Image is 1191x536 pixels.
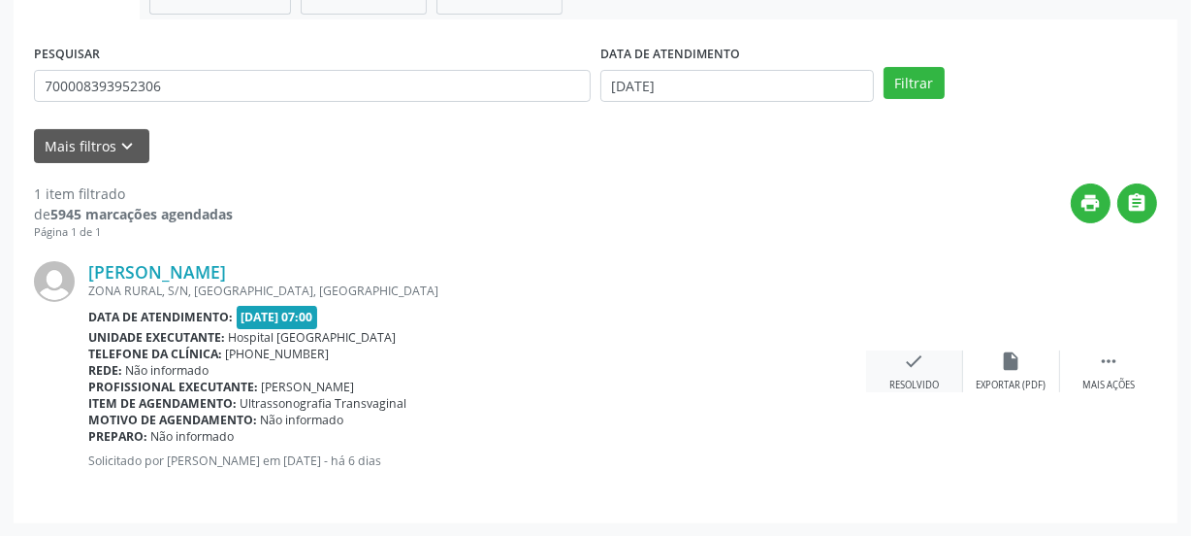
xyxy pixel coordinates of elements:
label: DATA DE ATENDIMENTO [600,40,740,70]
span: Ultrassonografia Transvaginal [241,395,407,412]
div: Mais ações [1082,379,1135,392]
span: [DATE] 07:00 [237,306,318,328]
div: Exportar (PDF) [977,379,1046,392]
button: Filtrar [884,67,945,100]
label: PESQUISAR [34,40,100,70]
i: check [904,351,925,372]
b: Item de agendamento: [88,395,237,412]
b: Preparo: [88,428,147,445]
div: de [34,204,233,224]
i:  [1098,351,1119,372]
div: 1 item filtrado [34,184,233,204]
input: Selecione um intervalo [600,70,874,103]
button: Mais filtroskeyboard_arrow_down [34,129,149,163]
strong: 5945 marcações agendadas [50,205,233,223]
button:  [1117,184,1157,223]
input: Nome, CNS [34,70,591,103]
button: print [1071,184,1111,223]
div: ZONA RURAL, S/N, [GEOGRAPHIC_DATA], [GEOGRAPHIC_DATA] [88,283,866,299]
b: Unidade executante: [88,329,225,346]
span: [PERSON_NAME] [262,379,355,395]
b: Motivo de agendamento: [88,412,257,428]
b: Rede: [88,362,122,379]
b: Telefone da clínica: [88,346,222,362]
div: Página 1 de 1 [34,224,233,241]
i: insert_drive_file [1001,351,1022,372]
span: Hospital [GEOGRAPHIC_DATA] [229,329,397,346]
b: Data de atendimento: [88,309,233,325]
i: print [1080,192,1102,214]
b: Profissional executante: [88,379,258,395]
i: keyboard_arrow_down [117,136,139,157]
a: [PERSON_NAME] [88,261,226,283]
span: Não informado [126,362,209,379]
div: Resolvido [889,379,939,392]
span: Não informado [261,412,344,428]
span: Não informado [151,428,235,445]
i:  [1127,192,1148,214]
span: [PHONE_NUMBER] [226,346,330,362]
p: Solicitado por [PERSON_NAME] em [DATE] - há 6 dias [88,452,866,469]
img: img [34,261,75,302]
